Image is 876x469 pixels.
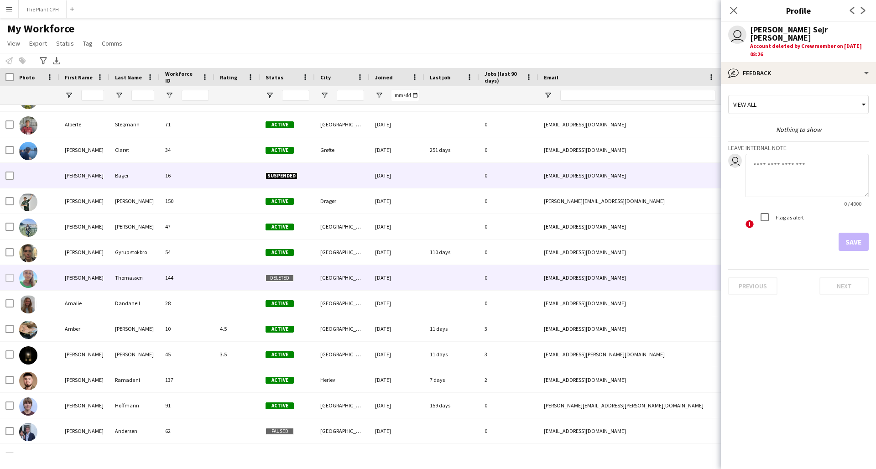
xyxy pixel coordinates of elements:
div: [PERSON_NAME] [59,137,109,162]
div: [EMAIL_ADDRESS][DOMAIN_NAME] [538,163,721,188]
img: Alex Claret [19,142,37,160]
input: Status Filter Input [282,90,309,101]
a: Export [26,37,51,49]
span: Active [266,377,294,384]
div: 7 days [424,367,479,392]
div: Feedback [721,62,876,84]
div: [DATE] [370,418,424,443]
div: Account deleted by Crew member on [DATE] 08:26 [750,42,869,58]
div: Hoffmann [109,393,160,418]
div: 137 [160,367,214,392]
div: [DATE] [370,316,424,341]
div: [PERSON_NAME] [59,367,109,392]
div: Dragør [315,188,370,214]
span: Status [266,74,283,81]
div: [EMAIL_ADDRESS][DOMAIN_NAME] [538,112,721,137]
div: 0 [479,163,538,188]
span: Tag [83,39,93,47]
button: Open Filter Menu [544,91,552,99]
span: My Workforce [7,22,74,36]
div: Grøfte [315,137,370,162]
div: [DATE] [370,188,424,214]
img: Amalie Dandanell [19,295,37,313]
div: 71 [160,112,214,137]
div: 251 days [424,137,479,162]
input: Last Name Filter Input [131,90,154,101]
app-action-btn: Export XLSX [51,55,62,66]
div: [PERSON_NAME] [59,393,109,418]
label: Flag as alert [774,214,804,220]
div: 159 days [424,393,479,418]
a: Tag [79,37,96,49]
img: Alberte Stegmann [19,116,37,135]
div: [DATE] [370,265,424,290]
a: Status [52,37,78,49]
div: [PERSON_NAME] [109,214,160,239]
button: Open Filter Menu [65,91,73,99]
div: Stegmann [109,112,160,137]
div: [DATE] [370,240,424,265]
div: Thomassen [109,265,160,290]
div: [GEOGRAPHIC_DATA] [315,240,370,265]
div: 0 [479,418,538,443]
img: Alexander Vraadal Riise [19,193,37,211]
input: Row Selection is disabled for this row (unchecked) [5,274,14,282]
span: Last job [430,74,450,81]
div: 110 days [424,240,479,265]
img: Alexis Somogyi [19,219,37,237]
span: Rating [220,74,237,81]
div: 34 [160,137,214,162]
div: 144 [160,265,214,290]
div: [DATE] [370,367,424,392]
span: Workforce ID [165,70,198,84]
span: First Name [65,74,93,81]
div: 28 [160,291,214,316]
div: [DATE] [370,342,424,367]
span: Paused [266,428,294,435]
div: [EMAIL_ADDRESS][DOMAIN_NAME] [538,240,721,265]
span: Active [266,249,294,256]
div: [DATE] [370,214,424,239]
span: Jobs (last 90 days) [485,70,522,84]
div: 3 [479,342,538,367]
a: View [4,37,24,49]
span: Active [266,198,294,205]
div: Amber [59,316,109,341]
button: Open Filter Menu [115,91,123,99]
img: Andreas Vium Andersen [19,423,37,441]
span: Active [266,224,294,230]
div: 54 [160,240,214,265]
img: Amir Akrami [19,346,37,365]
input: City Filter Input [337,90,364,101]
button: Open Filter Menu [320,91,328,99]
div: [PERSON_NAME] [59,240,109,265]
app-action-btn: Advanced filters [38,55,49,66]
div: [PERSON_NAME][EMAIL_ADDRESS][DOMAIN_NAME] [538,188,721,214]
div: [PERSON_NAME] [59,163,109,188]
span: Suspended [266,172,297,179]
span: Deleted [266,275,294,281]
div: [EMAIL_ADDRESS][DOMAIN_NAME] [538,214,721,239]
div: [DATE] [370,112,424,137]
div: [PERSON_NAME][EMAIL_ADDRESS][PERSON_NAME][DOMAIN_NAME] [538,393,721,418]
div: [EMAIL_ADDRESS][DOMAIN_NAME] [538,316,721,341]
div: [EMAIL_ADDRESS][DOMAIN_NAME] [538,291,721,316]
span: Last Name [115,74,142,81]
div: 0 [479,137,538,162]
div: [DATE] [370,163,424,188]
div: Herlev [315,367,370,392]
span: Active [266,326,294,333]
div: [DATE] [370,444,424,469]
div: [DATE] [370,137,424,162]
div: [EMAIL_ADDRESS][DOMAIN_NAME] [538,367,721,392]
div: [GEOGRAPHIC_DATA] [315,265,370,290]
div: 3 [479,316,538,341]
div: 0 [479,214,538,239]
span: Active [266,351,294,358]
div: 37 [160,444,214,469]
div: 0 [479,240,538,265]
span: 0 / 4000 [837,200,869,207]
h3: Leave internal note [728,144,869,152]
div: [EMAIL_ADDRESS][DOMAIN_NAME] [538,265,721,290]
div: 3.5 [214,342,260,367]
